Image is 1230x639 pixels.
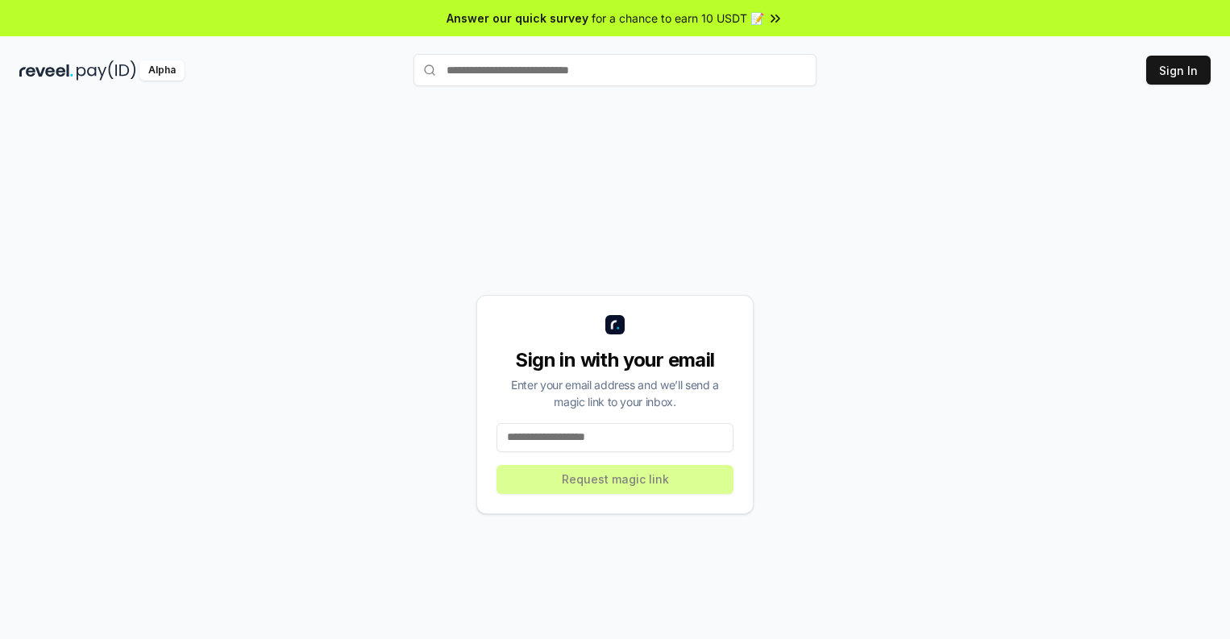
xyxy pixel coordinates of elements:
[497,347,733,373] div: Sign in with your email
[592,10,764,27] span: for a chance to earn 10 USDT 📝
[605,315,625,334] img: logo_small
[77,60,136,81] img: pay_id
[139,60,185,81] div: Alpha
[19,60,73,81] img: reveel_dark
[447,10,588,27] span: Answer our quick survey
[1146,56,1211,85] button: Sign In
[497,376,733,410] div: Enter your email address and we’ll send a magic link to your inbox.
